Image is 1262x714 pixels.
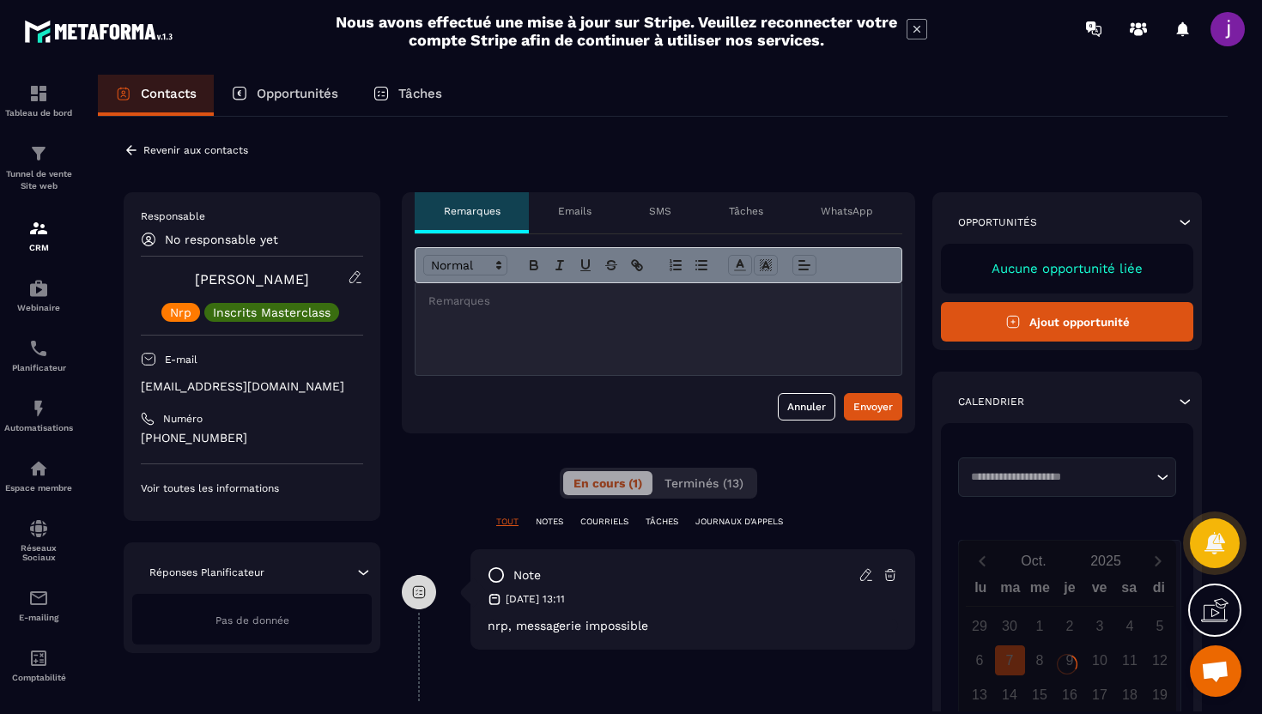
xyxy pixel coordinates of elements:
img: automations [28,458,49,479]
a: formationformationTableau de bord [4,70,73,130]
p: No responsable yet [165,233,278,246]
a: automationsautomationsWebinaire [4,265,73,325]
p: Calendrier [958,395,1024,408]
img: email [28,588,49,608]
p: COURRIELS [580,516,628,528]
p: JOURNAUX D'APPELS [695,516,783,528]
span: Pas de donnée [215,614,289,626]
div: Ouvrir le chat [1190,645,1241,697]
button: Ajout opportunité [941,302,1193,342]
img: formation [28,218,49,239]
p: Opportunités [958,215,1037,229]
p: Planificateur [4,363,73,372]
p: Voir toutes les informations [141,481,363,495]
p: Comptabilité [4,673,73,682]
p: Responsable [141,209,363,223]
p: CRM [4,243,73,252]
img: formation [28,83,49,104]
p: Nrp [170,306,191,318]
a: automationsautomationsEspace membre [4,445,73,505]
h2: Nous avons effectué une mise à jour sur Stripe. Veuillez reconnecter votre compte Stripe afin de ... [335,13,898,49]
button: Annuler [778,393,835,421]
p: Tunnel de vente Site web [4,168,73,192]
a: automationsautomationsAutomatisations [4,385,73,445]
p: Automatisations [4,423,73,433]
a: accountantaccountantComptabilité [4,635,73,695]
a: social-networksocial-networkRéseaux Sociaux [4,505,73,575]
p: Inscrits Masterclass [213,306,331,318]
p: [DATE] 13:11 [506,592,565,606]
img: logo [24,15,179,47]
p: SMS [649,204,671,218]
p: Remarques [444,204,501,218]
button: En cours (1) [563,471,652,495]
a: [PERSON_NAME] [195,271,309,287]
a: Opportunités [214,75,355,116]
button: Terminés (13) [654,471,754,495]
p: Tâches [398,86,442,101]
p: TÂCHES [646,516,678,528]
img: accountant [28,648,49,669]
p: WhatsApp [821,204,873,218]
img: formation [28,143,49,164]
p: Revenir aux contacts [143,144,248,156]
p: TOUT [496,516,519,528]
p: note [513,567,541,584]
a: emailemailE-mailing [4,575,73,635]
img: scheduler [28,338,49,359]
img: social-network [28,518,49,539]
p: Opportunités [257,86,338,101]
div: Envoyer [853,398,893,415]
p: Tâches [729,204,763,218]
p: [PHONE_NUMBER] [141,430,363,446]
a: Tâches [355,75,459,116]
p: Contacts [141,86,197,101]
p: NOTES [536,516,563,528]
p: Webinaire [4,303,73,312]
a: Contacts [98,75,214,116]
button: Envoyer [844,393,902,421]
p: Numéro [163,412,203,426]
p: nrp, messagerie impossible [488,619,898,632]
span: En cours (1) [573,476,642,490]
p: Aucune opportunité liée [958,261,1176,276]
span: Terminés (13) [664,476,743,490]
input: Search for option [965,469,1152,486]
p: E-mail [165,353,197,366]
div: Search for option [958,457,1176,497]
a: formationformationTunnel de vente Site web [4,130,73,205]
img: automations [28,398,49,419]
p: Tableau de bord [4,108,73,118]
p: Réseaux Sociaux [4,543,73,562]
p: Réponses Planificateur [149,566,264,579]
a: schedulerschedulerPlanificateur [4,325,73,385]
p: Emails [558,204,592,218]
img: automations [28,278,49,299]
p: [EMAIL_ADDRESS][DOMAIN_NAME] [141,378,363,395]
a: formationformationCRM [4,205,73,265]
p: E-mailing [4,613,73,622]
p: Espace membre [4,483,73,493]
